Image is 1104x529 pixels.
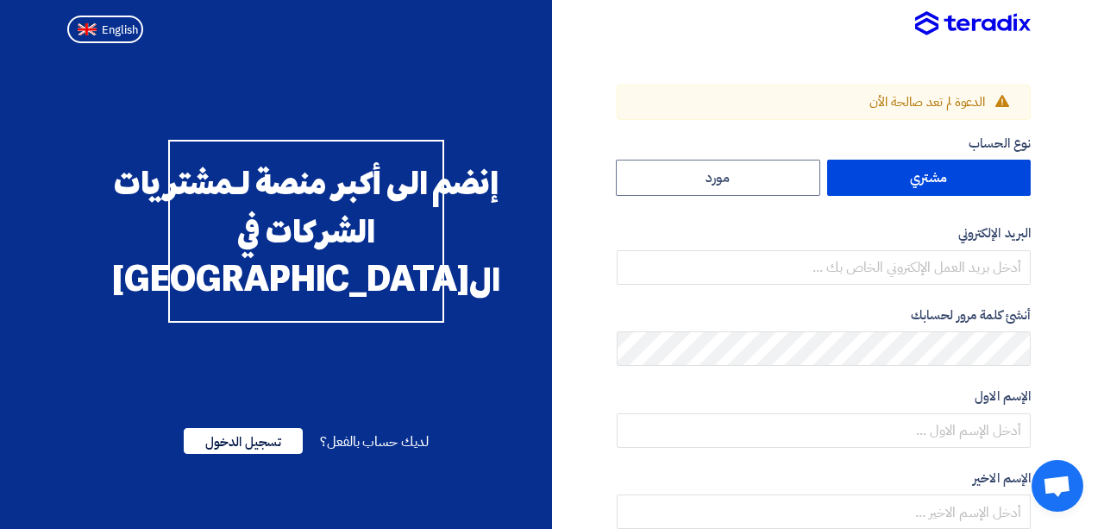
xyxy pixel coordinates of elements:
[617,494,1031,529] input: أدخل الإسم الاخير ...
[616,160,820,196] label: مورد
[617,387,1031,406] label: الإسم الاول
[184,428,303,454] span: تسجيل الدخول
[102,24,138,36] span: English
[617,134,1031,154] label: نوع الحساب
[617,413,1031,448] input: أدخل الإسم الاول ...
[320,431,428,452] span: لديك حساب بالفعل؟
[617,305,1031,325] label: أنشئ كلمة مرور لحسابك
[1032,460,1083,512] div: دردشة مفتوحة
[67,16,143,43] button: English
[617,250,1031,285] input: أدخل بريد العمل الإلكتروني الخاص بك ...
[78,23,97,36] img: en-US.png
[617,224,1031,243] label: البريد الإلكتروني
[168,140,444,323] div: إنضم الى أكبر منصة لـمشتريات الشركات في ال[GEOGRAPHIC_DATA]
[915,11,1031,37] img: Teradix logo
[869,92,985,111] span: الدعوة لم تعد صالحة الأن
[617,469,1031,488] label: الإسم الاخير
[184,431,303,452] a: تسجيل الدخول
[827,160,1032,196] label: مشتري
